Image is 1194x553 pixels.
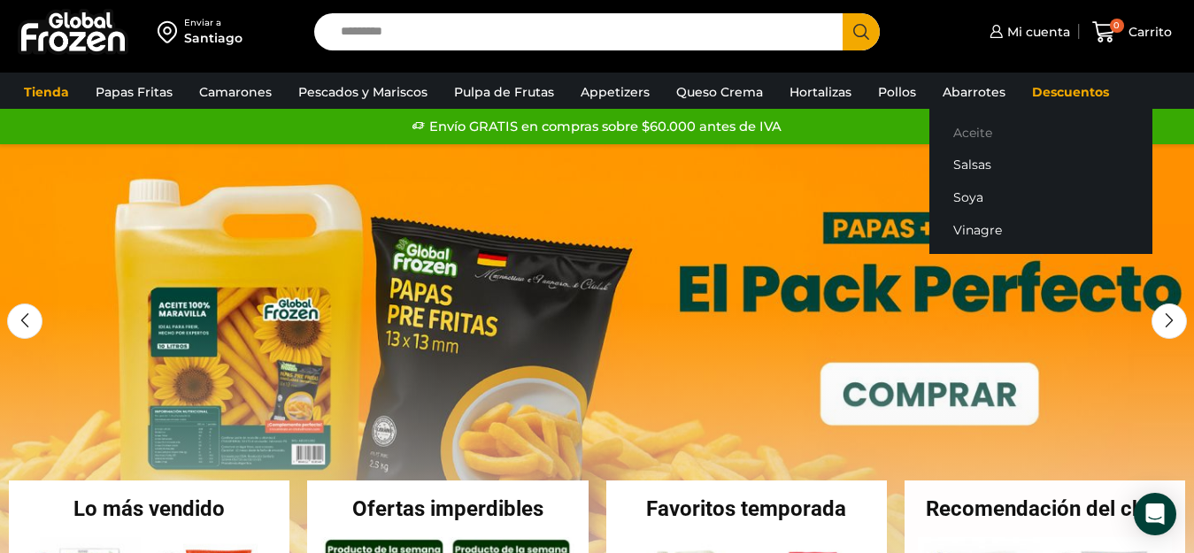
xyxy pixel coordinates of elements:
a: Soya [929,181,1152,214]
div: Open Intercom Messenger [1134,493,1176,535]
span: Mi cuenta [1003,23,1070,41]
h2: Favoritos temporada [606,498,887,519]
div: Santiago [184,29,243,47]
h2: Lo más vendido [9,498,289,519]
img: address-field-icon.svg [158,17,184,47]
a: Pulpa de Frutas [445,75,563,109]
button: Search button [843,13,880,50]
h2: Recomendación del chef [905,498,1185,519]
div: Next slide [1152,303,1187,339]
a: Mi cuenta [985,14,1070,50]
a: Aceite [929,116,1152,149]
h2: Ofertas imperdibles [307,498,588,519]
a: Camarones [190,75,281,109]
a: Pollos [869,75,925,109]
span: 0 [1110,19,1124,33]
a: Tienda [15,75,78,109]
a: Hortalizas [781,75,860,109]
a: 0 Carrito [1088,12,1176,53]
a: Descuentos [1023,75,1118,109]
a: Queso Crema [667,75,772,109]
div: Previous slide [7,303,42,339]
a: Salsas [929,149,1152,181]
a: Papas Fritas [87,75,181,109]
span: Carrito [1124,23,1172,41]
a: Appetizers [572,75,659,109]
a: Pescados y Mariscos [289,75,436,109]
div: Enviar a [184,17,243,29]
a: Vinagre [929,213,1152,246]
a: Abarrotes [934,75,1014,109]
